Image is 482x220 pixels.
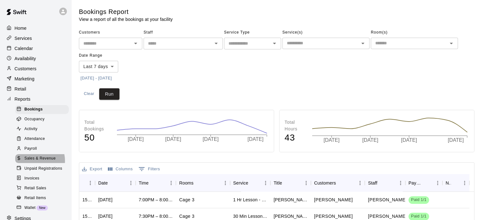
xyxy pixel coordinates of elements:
[371,28,458,38] span: Room(s)
[86,178,95,188] button: Menu
[24,106,43,113] span: Bookings
[5,23,66,33] a: Home
[79,28,142,38] span: Customers
[15,45,33,52] p: Calendar
[5,34,66,43] div: Services
[24,175,39,182] span: Invoices
[221,178,230,188] button: Menu
[98,197,112,203] div: Thu, Oct 09, 2025
[15,86,26,92] p: Retail
[5,74,66,84] a: Marketing
[233,213,267,219] div: 30 Min Lesson - Diego Gutierrez
[95,174,136,192] div: Date
[314,197,353,203] p: Walker Freimuller
[15,144,69,153] div: Payroll
[355,178,365,188] button: Menu
[311,174,365,192] div: Customers
[79,16,173,22] p: View a report of all the bookings at your facility
[15,124,71,134] a: Activity
[82,197,92,203] div: 1507666
[137,164,162,174] button: Show filters
[24,166,62,172] span: Unpaid Registrations
[285,119,305,132] p: Total Hours
[273,197,308,203] div: Walker Freimuller
[451,179,460,187] button: Sort
[98,174,108,192] div: Date
[15,194,69,203] div: Retail Items
[233,197,267,203] div: 1 Hr Lesson - Diego Gutierrez
[82,179,91,187] button: Sort
[80,164,104,174] button: Export
[314,174,336,192] div: Customers
[128,136,144,142] tspan: [DATE]
[203,136,219,142] tspan: [DATE]
[408,213,429,219] span: Paid 1/1
[179,197,195,203] p: Cage 3
[230,174,271,192] div: Service
[193,179,202,187] button: Sort
[24,126,37,132] span: Activity
[396,178,405,188] button: Menu
[176,174,230,192] div: Rooms
[15,173,71,183] a: Invoices
[365,174,405,192] div: Staff
[131,39,140,48] button: Open
[149,179,157,187] button: Sort
[336,179,345,187] button: Sort
[36,206,48,210] span: New
[261,178,270,188] button: Menu
[15,183,71,193] a: Retail Sales
[84,132,110,143] h4: 50
[368,174,377,192] div: Staff
[424,179,433,187] button: Sort
[447,39,456,48] button: Open
[405,174,442,192] div: Payment
[15,135,69,143] div: Attendance
[224,28,281,38] span: Service Type
[139,197,173,203] div: 7:00PM – 8:00PM
[15,154,69,163] div: Sales & Revenue
[15,125,69,134] div: Activity
[15,96,30,102] p: Reports
[301,178,311,188] button: Menu
[24,185,46,192] span: Retail Sales
[15,203,71,213] a: WalletNew
[106,164,134,174] button: Select columns
[5,54,66,63] div: Availability
[126,178,136,188] button: Menu
[5,64,66,73] a: Customers
[212,39,221,48] button: Open
[108,179,117,187] button: Sort
[82,213,92,219] div: 1505978
[79,174,95,192] div: ID
[15,204,69,212] div: WalletNew
[282,179,291,187] button: Sort
[448,137,464,143] tspan: [DATE]
[408,174,424,192] div: Payment
[15,55,36,62] p: Availability
[362,137,378,143] tspan: [DATE]
[377,179,386,187] button: Sort
[24,116,45,123] span: Occupancy
[24,155,56,162] span: Sales & Revenue
[165,136,181,142] tspan: [DATE]
[282,28,370,38] span: Service(s)
[15,184,69,193] div: Retail Sales
[24,146,37,152] span: Payroll
[285,132,305,143] h4: 43
[136,174,176,192] div: Time
[324,137,339,143] tspan: [DATE]
[15,164,71,173] a: Unpaid Registrations
[139,174,149,192] div: Time
[5,44,66,53] a: Calendar
[179,213,195,220] p: Cage 3
[15,76,35,82] p: Marketing
[15,134,71,144] a: Attendance
[314,213,353,220] p: Walker Freimuller
[5,94,66,104] a: Reports
[401,137,417,143] tspan: [DATE]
